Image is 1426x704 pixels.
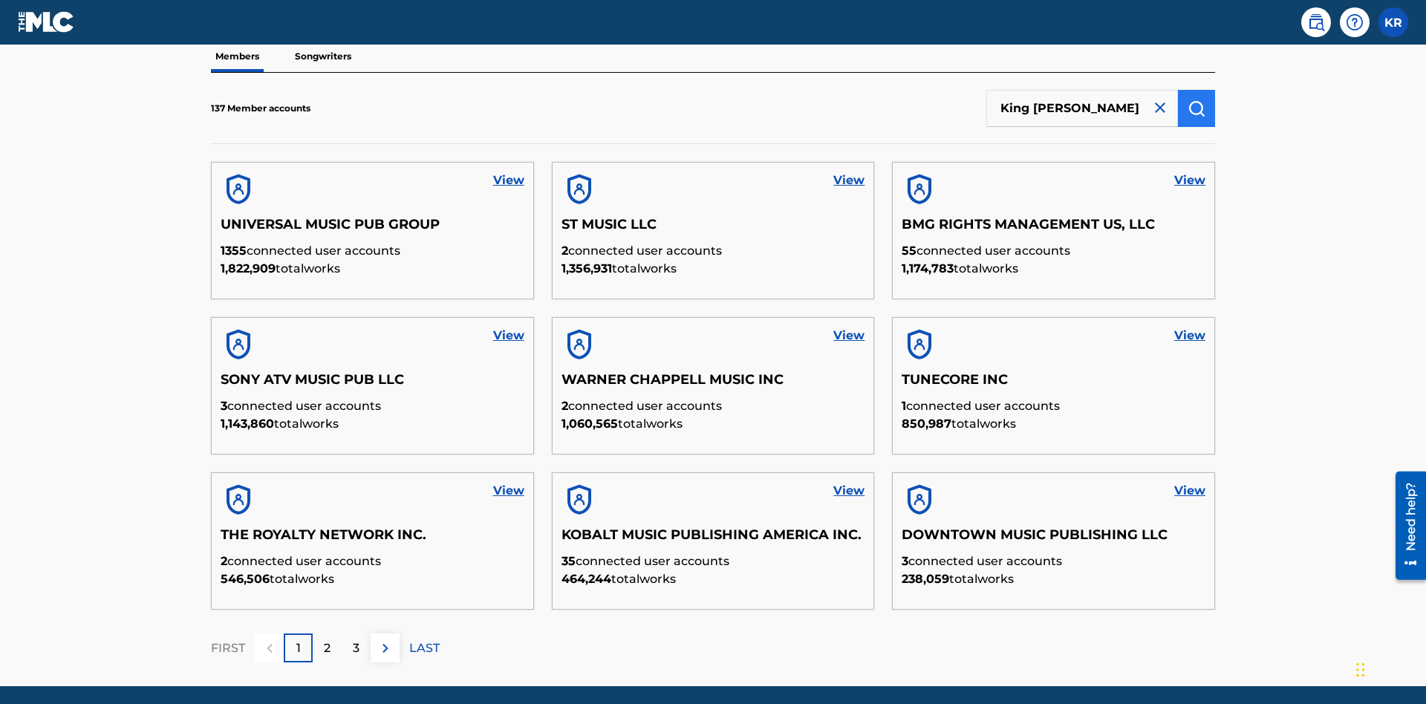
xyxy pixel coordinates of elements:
a: View [1174,482,1205,500]
span: 35 [561,554,576,568]
span: 1 [902,399,906,413]
a: View [1174,327,1205,345]
a: View [833,482,865,500]
p: Members [211,41,264,72]
p: total works [221,260,524,278]
img: Search Works [1188,100,1205,117]
p: total works [221,415,524,433]
span: 2 [561,399,568,413]
img: right [377,639,394,657]
a: View [493,482,524,500]
h5: UNIVERSAL MUSIC PUB GROUP [221,216,524,242]
p: connected user accounts [902,397,1205,415]
p: total works [561,260,865,278]
img: search [1307,13,1325,31]
p: FIRST [211,639,245,657]
h5: DOWNTOWN MUSIC PUBLISHING LLC [902,527,1205,553]
p: connected user accounts [221,553,524,570]
img: MLC Logo [18,11,75,33]
p: connected user accounts [561,553,865,570]
p: LAST [409,639,440,657]
span: 2 [221,554,227,568]
h5: ST MUSIC LLC [561,216,865,242]
span: 850,987 [902,417,951,431]
img: account [902,327,937,362]
input: Search Members [986,90,1178,127]
span: 546,506 [221,572,270,586]
p: connected user accounts [221,242,524,260]
span: 1,060,565 [561,417,618,431]
span: 1,143,860 [221,417,274,431]
p: Songwriters [290,41,356,72]
iframe: Chat Widget [1352,633,1426,704]
img: account [221,482,256,518]
p: connected user accounts [902,553,1205,570]
div: User Menu [1378,7,1408,37]
p: connected user accounts [221,397,524,415]
span: 1,174,783 [902,261,954,276]
h5: WARNER CHAPPELL MUSIC INC [561,371,865,397]
img: account [221,327,256,362]
div: Help [1340,7,1370,37]
span: 1,356,931 [561,261,612,276]
p: total works [561,415,865,433]
a: View [1174,172,1205,189]
img: account [561,172,597,207]
img: account [221,172,256,207]
h5: TUNECORE INC [902,371,1205,397]
p: total works [902,415,1205,433]
span: 2 [561,244,568,258]
span: 3 [221,399,227,413]
div: Drag [1356,648,1365,692]
p: connected user accounts [902,242,1205,260]
p: 1 [296,639,301,657]
span: 238,059 [902,572,949,586]
a: View [833,327,865,345]
img: account [561,482,597,518]
a: View [833,172,865,189]
img: account [561,327,597,362]
a: Public Search [1301,7,1331,37]
span: 464,244 [561,572,611,586]
img: account [902,172,937,207]
h5: BMG RIGHTS MANAGEMENT US, LLC [902,216,1205,242]
span: 3 [902,554,908,568]
a: View [493,327,524,345]
a: View [493,172,524,189]
iframe: Resource Center [1384,466,1426,587]
p: total works [902,260,1205,278]
span: 1355 [221,244,247,258]
h5: SONY ATV MUSIC PUB LLC [221,371,524,397]
h5: THE ROYALTY NETWORK INC. [221,527,524,553]
h5: KOBALT MUSIC PUBLISHING AMERICA INC. [561,527,865,553]
span: 1,822,909 [221,261,276,276]
img: account [902,482,937,518]
img: help [1346,13,1364,31]
p: connected user accounts [561,397,865,415]
p: total works [902,570,1205,588]
p: total works [221,570,524,588]
p: 3 [353,639,359,657]
p: 137 Member accounts [211,102,310,115]
span: 55 [902,244,917,258]
p: total works [561,570,865,588]
p: connected user accounts [561,242,865,260]
p: 2 [324,639,331,657]
img: close [1151,99,1169,117]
